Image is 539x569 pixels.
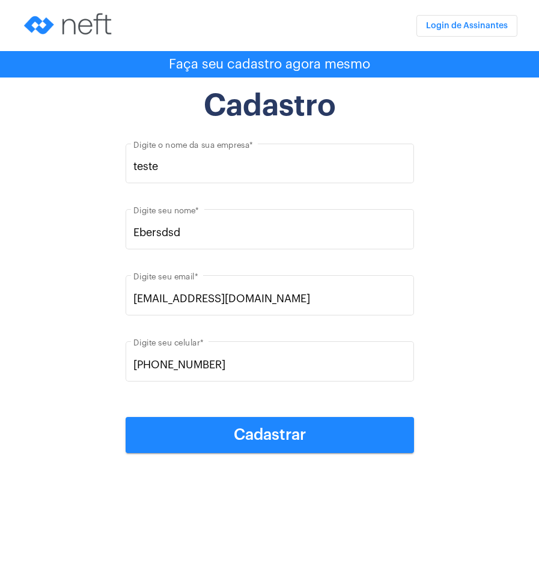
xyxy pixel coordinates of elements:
[133,227,406,239] input: Digite seu nome
[204,91,336,121] b: Cadastro
[6,57,533,72] div: Faça seu cadastro agora mesmo
[426,22,508,30] span: Login de Assinantes
[126,417,414,453] button: Cadastrar
[234,427,306,443] span: Cadastrar
[133,160,406,172] input: Digite seu nome
[133,293,406,305] input: Digite seu email
[416,15,517,37] button: Login de Assinantes
[133,359,406,371] input: Digite seu celular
